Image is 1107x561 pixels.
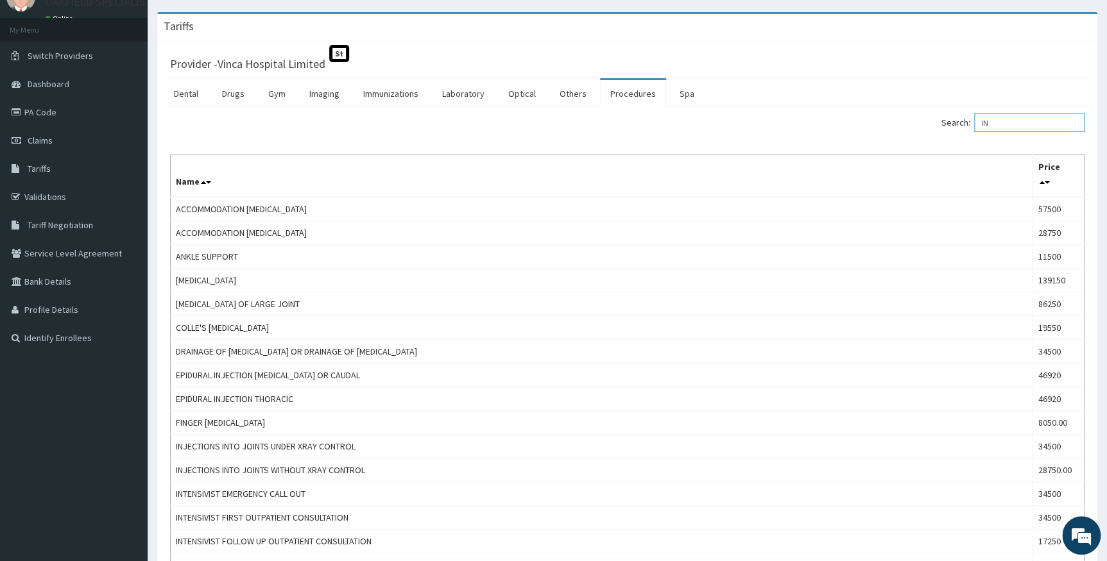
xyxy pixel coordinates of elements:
a: Online [45,14,76,23]
a: Spa [669,80,705,107]
a: Optical [498,80,546,107]
td: ACCOMMODATION [MEDICAL_DATA] [171,197,1033,221]
td: INJECTIONS INTO JOINTS UNDER XRAY CONTROL [171,435,1033,458]
input: Search: [974,113,1085,132]
td: INTENSIVIST EMERGENCY CALL OUT [171,482,1033,506]
a: Laboratory [432,80,495,107]
th: Price [1033,155,1085,197]
td: ANKLE SUPPORT [171,245,1033,269]
td: 34500 [1033,482,1085,506]
h3: Tariffs [164,21,194,32]
td: 46920 [1033,387,1085,411]
td: COLLE'S [MEDICAL_DATA] [171,316,1033,340]
span: Tariffs [28,163,51,174]
td: INJECTIONS INTO JOINTS WITHOUT XRAY CONTROL [171,458,1033,482]
th: Name [171,155,1033,197]
a: Procedures [600,80,666,107]
a: Dental [164,80,209,107]
a: Gym [258,80,296,107]
td: 34500 [1033,506,1085,530]
td: 139150 [1033,269,1085,292]
td: [MEDICAL_DATA] [171,269,1033,292]
span: Claims [28,135,53,146]
td: INTENSIVIST FIRST OUTPATIENT CONSULTATION [171,506,1033,530]
a: Drugs [212,80,255,107]
span: St [329,45,349,62]
h3: Provider - Vinca Hospital Limited [170,58,325,70]
td: 86250 [1033,292,1085,316]
div: Chat with us now [67,72,216,88]
a: Others [549,80,597,107]
td: 46920 [1033,364,1085,387]
div: Minimize live chat window [210,6,241,37]
td: 19550 [1033,316,1085,340]
td: 17250 [1033,530,1085,553]
span: Dashboard [28,78,69,90]
a: Imaging [299,80,350,107]
td: 8050.00 [1033,411,1085,435]
img: d_794563401_company_1708531726252_794563401 [24,64,52,96]
span: Switch Providers [28,50,93,62]
td: DRAINAGE OF [MEDICAL_DATA] OR DRAINAGE OF [MEDICAL_DATA] [171,340,1033,364]
td: EPIDURAL INJECTION [MEDICAL_DATA] OR CAUDAL [171,364,1033,387]
a: Immunizations [353,80,429,107]
td: 34500 [1033,340,1085,364]
td: [MEDICAL_DATA] OF LARGE JOINT [171,292,1033,316]
textarea: Type your message and hit 'Enter' [6,350,245,395]
span: Tariff Negotiation [28,219,93,231]
td: 11500 [1033,245,1085,269]
td: 57500 [1033,197,1085,221]
td: 28750.00 [1033,458,1085,482]
span: We're online! [74,162,177,291]
td: EPIDURAL INJECTION THORACIC [171,387,1033,411]
td: ACCOMMODATION [MEDICAL_DATA] [171,221,1033,245]
td: 34500 [1033,435,1085,458]
td: 28750 [1033,221,1085,245]
td: FINGER [MEDICAL_DATA] [171,411,1033,435]
td: INTENSIVIST FOLLOW UP OUTPATIENT CONSULTATION [171,530,1033,553]
label: Search: [941,113,1085,132]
